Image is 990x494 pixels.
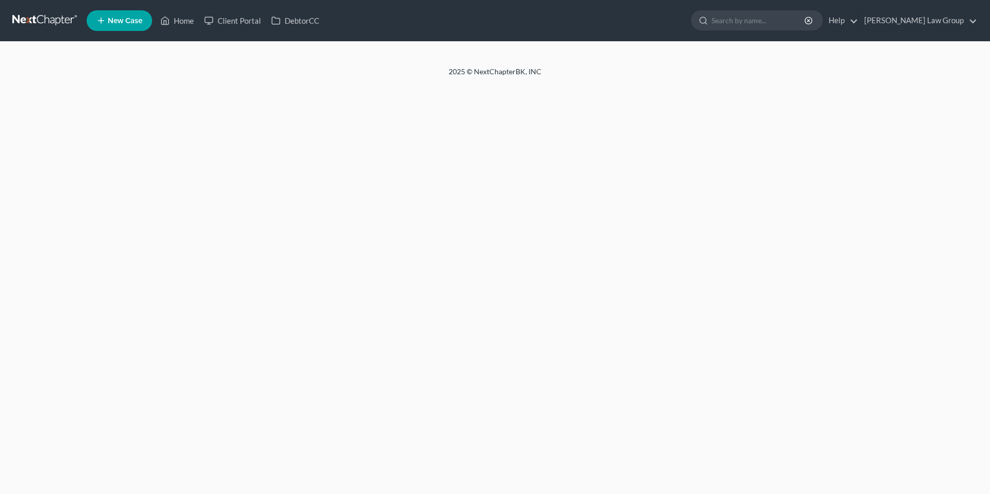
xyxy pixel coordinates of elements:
div: 2025 © NextChapterBK, INC [201,67,789,85]
a: DebtorCC [266,11,324,30]
input: Search by name... [712,11,806,30]
a: [PERSON_NAME] Law Group [859,11,977,30]
a: Home [155,11,199,30]
a: Help [823,11,858,30]
span: New Case [108,17,142,25]
a: Client Portal [199,11,266,30]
